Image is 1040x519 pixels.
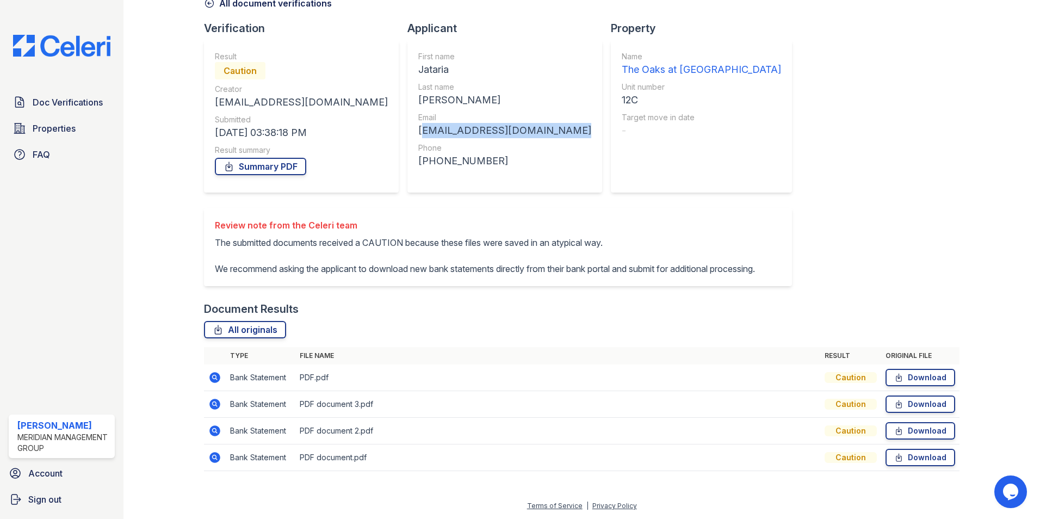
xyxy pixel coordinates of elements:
div: Result [215,51,388,62]
a: FAQ [9,144,115,165]
span: Properties [33,122,76,135]
td: Bank Statement [226,391,295,418]
th: File name [295,347,820,364]
div: [PHONE_NUMBER] [418,153,591,169]
img: CE_Logo_Blue-a8612792a0a2168367f1c8372b55b34899dd931a85d93a1a3d3e32e68fde9ad4.png [4,35,119,57]
td: PDF document 3.pdf [295,391,820,418]
div: [EMAIL_ADDRESS][DOMAIN_NAME] [215,95,388,110]
th: Original file [881,347,959,364]
div: Target move in date [622,112,781,123]
th: Result [820,347,881,364]
div: Document Results [204,301,299,317]
div: Jataria [418,62,591,77]
a: Download [886,396,955,413]
a: Download [886,449,955,466]
div: Review note from the Celeri team [215,219,755,232]
iframe: chat widget [994,475,1029,508]
a: Terms of Service [527,502,583,510]
div: Property [611,21,801,36]
a: Summary PDF [215,158,306,175]
div: 12C [622,92,781,108]
div: Caution [215,62,265,79]
a: Download [886,422,955,440]
a: Download [886,369,955,386]
div: [EMAIL_ADDRESS][DOMAIN_NAME] [418,123,591,138]
div: | [586,502,589,510]
div: Caution [825,399,877,410]
div: - [622,123,781,138]
div: First name [418,51,591,62]
td: Bank Statement [226,364,295,391]
div: Applicant [407,21,611,36]
a: Name The Oaks at [GEOGRAPHIC_DATA] [622,51,781,77]
a: All originals [204,321,286,338]
div: Creator [215,84,388,95]
td: PDF document.pdf [295,444,820,471]
a: Properties [9,118,115,139]
div: Email [418,112,591,123]
td: PDF document 2.pdf [295,418,820,444]
div: [DATE] 03:38:18 PM [215,125,388,140]
div: Phone [418,143,591,153]
a: Account [4,462,119,484]
span: Account [28,467,63,480]
p: The submitted documents received a CAUTION because these files were saved in an atypical way. We ... [215,236,755,275]
div: Name [622,51,781,62]
a: Sign out [4,489,119,510]
div: The Oaks at [GEOGRAPHIC_DATA] [622,62,781,77]
span: Sign out [28,493,61,506]
span: FAQ [33,148,50,161]
td: Bank Statement [226,418,295,444]
div: [PERSON_NAME] [418,92,591,108]
div: [PERSON_NAME] [17,419,110,432]
div: Verification [204,21,407,36]
div: Unit number [622,82,781,92]
td: Bank Statement [226,444,295,471]
div: Caution [825,452,877,463]
th: Type [226,347,295,364]
div: Result summary [215,145,388,156]
a: Privacy Policy [592,502,637,510]
div: Caution [825,372,877,383]
div: Submitted [215,114,388,125]
div: Caution [825,425,877,436]
span: Doc Verifications [33,96,103,109]
td: PDF.pdf [295,364,820,391]
a: Doc Verifications [9,91,115,113]
div: Last name [418,82,591,92]
div: Meridian Management Group [17,432,110,454]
